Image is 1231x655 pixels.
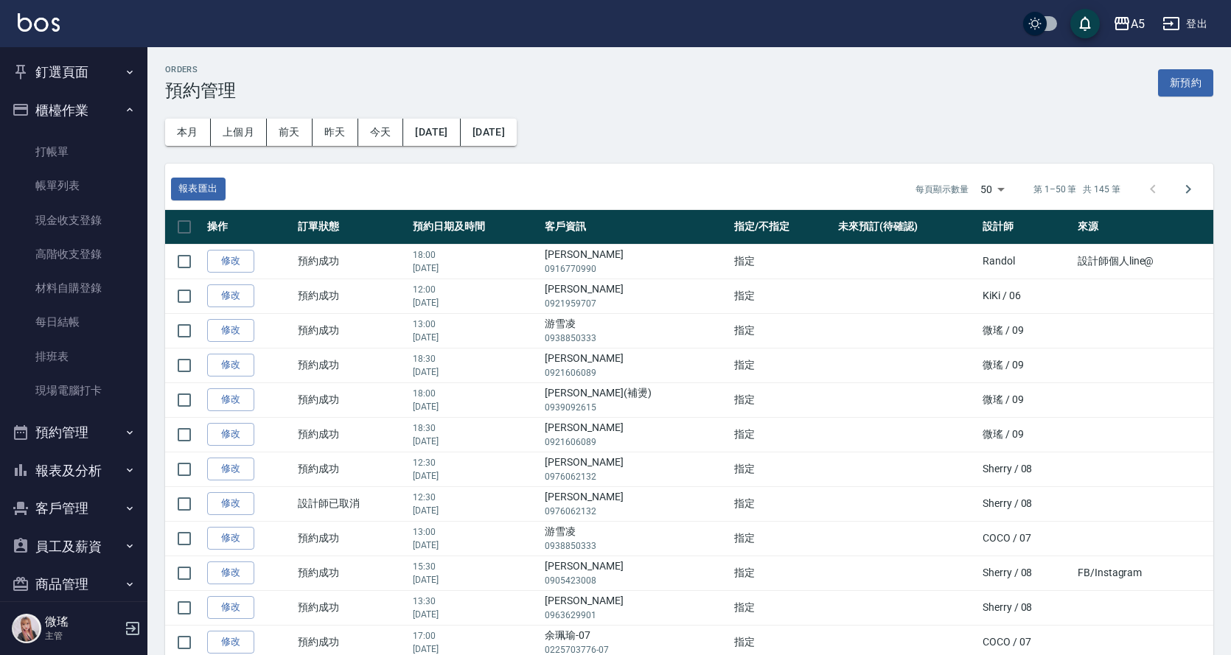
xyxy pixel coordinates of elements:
a: 打帳單 [6,135,142,169]
td: 預約成功 [294,348,409,382]
td: 設計師個人line@ [1074,244,1213,279]
p: [DATE] [413,365,537,379]
button: 客戶管理 [6,489,142,528]
h3: 預約管理 [165,80,236,101]
p: 0938850333 [545,539,727,553]
button: 本月 [165,119,211,146]
td: [PERSON_NAME] [541,279,730,313]
p: 0976062132 [545,505,727,518]
td: 指定 [730,313,834,348]
button: 昨天 [313,119,358,146]
td: 設計師已取消 [294,486,409,521]
a: 修改 [207,388,254,411]
th: 客戶資訊 [541,210,730,245]
p: 0938850333 [545,332,727,345]
td: 微瑤 / 09 [979,348,1074,382]
td: 預約成功 [294,244,409,279]
td: 預約成功 [294,452,409,486]
td: [PERSON_NAME] [541,417,730,452]
td: 指定 [730,417,834,452]
td: 指定 [730,452,834,486]
p: [DATE] [413,539,537,552]
td: 預約成功 [294,417,409,452]
a: 修改 [207,423,254,446]
a: 現場電腦打卡 [6,374,142,407]
a: 新預約 [1158,75,1213,89]
td: KiKi / 06 [979,279,1074,313]
td: 預約成功 [294,313,409,348]
td: FB/Instagram [1074,556,1213,590]
p: 0916770990 [545,262,727,276]
p: 18:30 [413,421,537,435]
button: 報表及分析 [6,452,142,490]
td: [PERSON_NAME] [541,590,730,625]
p: 13:00 [413,318,537,331]
a: 材料自購登錄 [6,271,142,305]
a: 修改 [207,561,254,584]
p: 0921606089 [545,366,727,379]
td: 指定 [730,590,834,625]
td: Sherry / 08 [979,590,1074,625]
td: [PERSON_NAME] [541,452,730,486]
p: [DATE] [413,400,537,413]
button: 今天 [358,119,404,146]
td: [PERSON_NAME] [541,486,730,521]
p: [DATE] [413,331,537,344]
button: 前天 [267,119,313,146]
a: 修改 [207,458,254,480]
td: 微瑤 / 09 [979,313,1074,348]
img: Person [12,614,41,643]
th: 指定/不指定 [730,210,834,245]
th: 設計師 [979,210,1074,245]
td: 指定 [730,486,834,521]
p: 0976062132 [545,470,727,483]
td: 游雪凌 [541,313,730,348]
a: 修改 [207,527,254,550]
td: 預約成功 [294,521,409,556]
p: 15:30 [413,560,537,573]
div: A5 [1131,15,1145,33]
p: 0921959707 [545,297,727,310]
button: [DATE] [461,119,517,146]
p: [DATE] [413,573,537,586]
h5: 微瑤 [45,614,120,629]
button: 報表匯出 [171,178,226,200]
th: 未來預訂(待確認) [834,210,979,245]
td: [PERSON_NAME](補燙) [541,382,730,417]
td: 游雪凌 [541,521,730,556]
p: [DATE] [413,469,537,483]
p: 12:00 [413,283,537,296]
p: 第 1–50 筆 共 145 筆 [1033,183,1120,196]
p: 主管 [45,629,120,642]
p: 每頁顯示數量 [916,183,969,196]
p: 13:00 [413,525,537,539]
a: 修改 [207,492,254,515]
p: 18:30 [413,352,537,365]
p: 18:00 [413,387,537,400]
p: 18:00 [413,248,537,262]
td: 指定 [730,556,834,590]
button: 上個月 [211,119,267,146]
td: 預約成功 [294,556,409,590]
a: 修改 [207,284,254,307]
h2: Orders [165,65,236,74]
button: 預約管理 [6,413,142,452]
td: 微瑤 / 09 [979,382,1074,417]
td: [PERSON_NAME] [541,244,730,279]
p: 0921606089 [545,435,727,449]
div: 50 [974,169,1010,209]
button: [DATE] [403,119,460,146]
button: 新預約 [1158,69,1213,97]
p: 12:30 [413,456,537,469]
a: 修改 [207,354,254,376]
td: 指定 [730,382,834,417]
p: [DATE] [413,608,537,621]
td: Randol [979,244,1074,279]
a: 修改 [207,596,254,619]
td: Sherry / 08 [979,556,1074,590]
td: Sherry / 08 [979,452,1074,486]
p: 0939092615 [545,401,727,414]
td: 指定 [730,521,834,556]
td: [PERSON_NAME] [541,348,730,382]
p: 12:30 [413,491,537,504]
